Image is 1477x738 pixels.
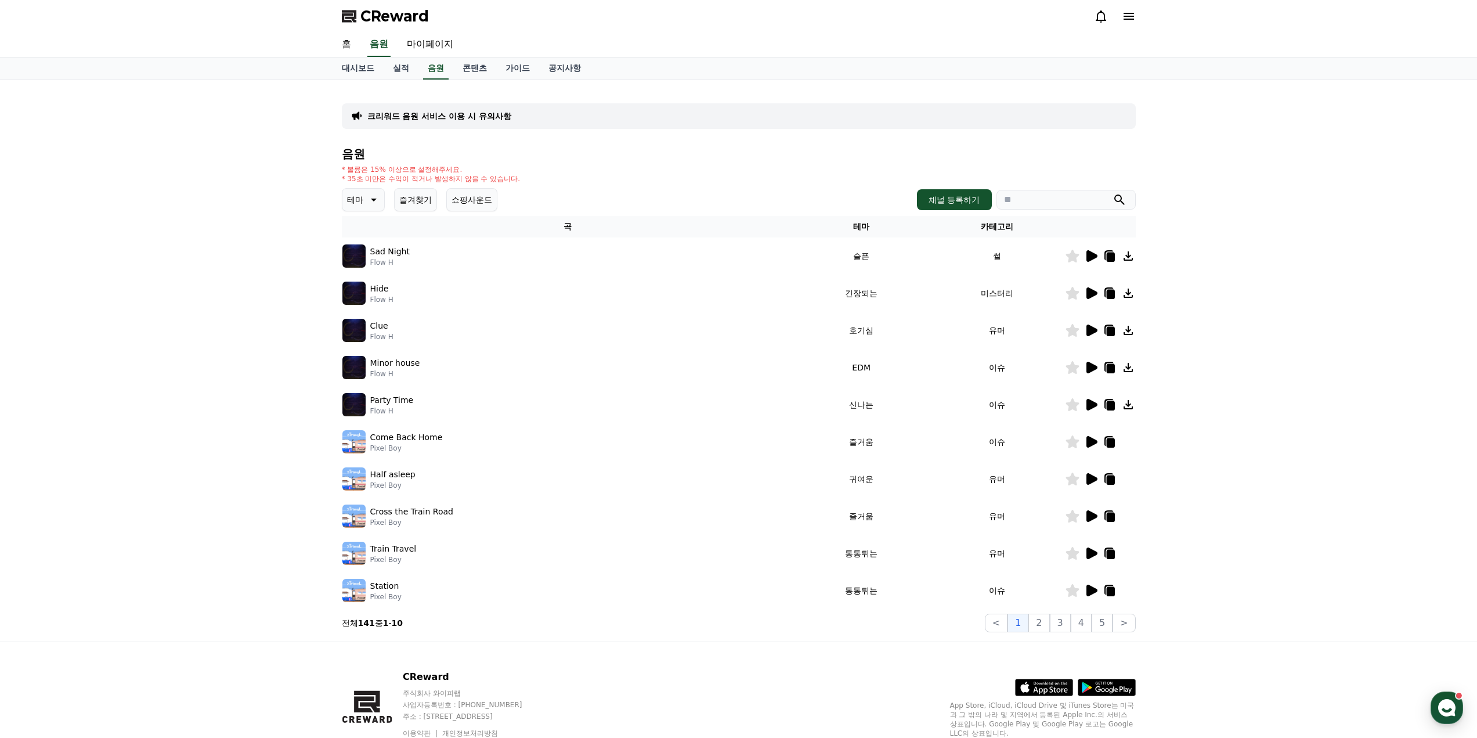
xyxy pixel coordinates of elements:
td: 즐거움 [793,423,929,460]
img: music [342,505,366,528]
a: 실적 [384,57,418,80]
td: 귀여운 [793,460,929,498]
td: 유머 [929,312,1065,349]
a: 대화 [77,368,150,397]
td: 썰 [929,237,1065,275]
a: 대시보드 [333,57,384,80]
td: 슬픈 [793,237,929,275]
button: 2 [1028,614,1049,632]
p: Station [370,580,399,592]
td: 유머 [929,460,1065,498]
p: Clue [370,320,388,332]
p: Pixel Boy [370,518,453,527]
p: 테마 [347,192,363,208]
button: > [1113,614,1135,632]
span: 대화 [106,386,120,395]
p: Pixel Boy [370,444,443,453]
img: music [342,430,366,453]
td: 신나는 [793,386,929,423]
button: 쇼핑사운드 [446,188,497,211]
button: < [985,614,1007,632]
td: 미스터리 [929,275,1065,312]
button: 3 [1050,614,1071,632]
span: CReward [360,7,429,26]
a: CReward [342,7,429,26]
td: 긴장되는 [793,275,929,312]
img: music [342,356,366,379]
th: 카테고리 [929,216,1065,237]
img: music [342,319,366,342]
a: 크리워드 음원 서비스 이용 시 유의사항 [367,110,511,122]
td: EDM [793,349,929,386]
strong: 10 [392,618,403,628]
p: 전체 중 - [342,617,403,629]
a: 설정 [150,368,223,397]
p: Minor house [370,357,420,369]
img: music [342,467,366,491]
p: CReward [403,670,544,684]
td: 통통튀는 [793,572,929,609]
p: Train Travel [370,543,417,555]
p: 주식회사 와이피랩 [403,689,544,698]
span: 홈 [37,386,44,395]
img: music [342,244,366,268]
a: 홈 [333,33,360,57]
p: Flow H [370,332,393,341]
td: 이슈 [929,386,1065,423]
td: 이슈 [929,572,1065,609]
a: 홈 [3,368,77,397]
h4: 음원 [342,147,1136,160]
p: Party Time [370,394,414,406]
th: 테마 [793,216,929,237]
p: Come Back Home [370,431,443,444]
th: 곡 [342,216,794,237]
p: Pixel Boy [370,555,417,564]
a: 이용약관 [403,729,439,737]
p: Sad Night [370,246,410,258]
img: music [342,542,366,565]
button: 1 [1007,614,1028,632]
p: Cross the Train Road [370,506,453,518]
button: 5 [1092,614,1113,632]
button: 테마 [342,188,385,211]
td: 이슈 [929,423,1065,460]
p: Pixel Boy [370,481,416,490]
td: 이슈 [929,349,1065,386]
a: 콘텐츠 [453,57,496,80]
a: 가이드 [496,57,539,80]
a: 개인정보처리방침 [442,729,498,737]
p: Pixel Boy [370,592,402,602]
p: 주소 : [STREET_ADDRESS] [403,712,544,721]
a: 공지사항 [539,57,590,80]
p: Flow H [370,406,414,416]
p: 사업자등록번호 : [PHONE_NUMBER] [403,700,544,710]
button: 4 [1071,614,1092,632]
td: 호기심 [793,312,929,349]
p: * 35초 미만은 수익이 적거나 발생하지 않을 수 있습니다. [342,174,521,183]
td: 유머 [929,498,1065,535]
a: 음원 [423,57,449,80]
button: 채널 등록하기 [917,189,991,210]
p: Flow H [370,295,393,304]
p: Hide [370,283,389,295]
img: music [342,579,366,602]
img: music [342,282,366,305]
p: App Store, iCloud, iCloud Drive 및 iTunes Store는 미국과 그 밖의 나라 및 지역에서 등록된 Apple Inc.의 서비스 상표입니다. Goo... [950,701,1136,738]
strong: 141 [358,618,375,628]
a: 음원 [367,33,391,57]
p: Half asleep [370,469,416,481]
p: * 볼륨은 15% 이상으로 설정해주세요. [342,165,521,174]
button: 즐겨찾기 [394,188,437,211]
td: 즐거움 [793,498,929,535]
a: 마이페이지 [398,33,463,57]
p: Flow H [370,258,410,267]
strong: 1 [383,618,389,628]
p: Flow H [370,369,420,379]
img: music [342,393,366,416]
span: 설정 [179,386,193,395]
td: 유머 [929,535,1065,572]
td: 통통튀는 [793,535,929,572]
